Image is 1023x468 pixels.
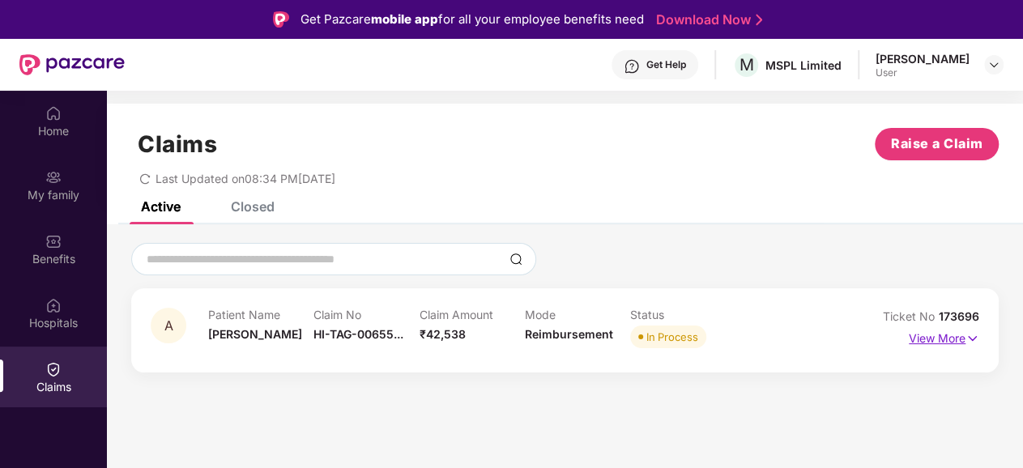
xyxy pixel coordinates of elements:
div: Active [141,198,181,215]
p: Claim Amount [420,308,525,321]
img: svg+xml;base64,PHN2ZyBpZD0iU2VhcmNoLTMyeDMyIiB4bWxucz0iaHR0cDovL3d3dy53My5vcmcvMjAwMC9zdmciIHdpZH... [509,253,522,266]
div: Get Pazcare for all your employee benefits need [301,10,644,29]
span: Ticket No [883,309,939,323]
p: Mode [525,308,630,321]
img: svg+xml;base64,PHN2ZyBpZD0iSG9tZSIgeG1sbnM9Imh0dHA6Ly93d3cudzMub3JnLzIwMDAvc3ZnIiB3aWR0aD0iMjAiIG... [45,105,62,121]
span: Raise a Claim [891,134,983,154]
a: Download Now [656,11,757,28]
p: View More [909,325,979,347]
img: Stroke [756,11,762,28]
img: New Pazcare Logo [19,54,125,75]
span: M [740,55,754,74]
button: Raise a Claim [875,128,999,160]
img: svg+xml;base64,PHN2ZyBpZD0iSG9zcGl0YWxzIiB4bWxucz0iaHR0cDovL3d3dy53My5vcmcvMjAwMC9zdmciIHdpZHRoPS... [45,297,62,313]
img: svg+xml;base64,PHN2ZyBpZD0iSGVscC0zMngzMiIgeG1sbnM9Imh0dHA6Ly93d3cudzMub3JnLzIwMDAvc3ZnIiB3aWR0aD... [624,58,640,74]
h1: Claims [138,130,217,158]
span: [PERSON_NAME] [208,327,302,341]
span: HI-TAG-00655... [313,327,403,341]
img: svg+xml;base64,PHN2ZyBpZD0iQ2xhaW0iIHhtbG5zPSJodHRwOi8vd3d3LnczLm9yZy8yMDAwL3N2ZyIgd2lkdGg9IjIwIi... [45,361,62,377]
span: redo [139,172,151,185]
span: 173696 [939,309,979,323]
div: Get Help [646,58,686,71]
strong: mobile app [371,11,438,27]
p: Patient Name [208,308,313,321]
img: svg+xml;base64,PHN2ZyBpZD0iQmVuZWZpdHMiIHhtbG5zPSJodHRwOi8vd3d3LnczLm9yZy8yMDAwL3N2ZyIgd2lkdGg9Ij... [45,233,62,249]
p: Claim No [313,308,419,321]
img: svg+xml;base64,PHN2ZyB4bWxucz0iaHR0cDovL3d3dy53My5vcmcvMjAwMC9zdmciIHdpZHRoPSIxNyIgaGVpZ2h0PSIxNy... [965,330,979,347]
div: Closed [231,198,275,215]
div: [PERSON_NAME] [876,51,970,66]
img: svg+xml;base64,PHN2ZyB3aWR0aD0iMjAiIGhlaWdodD0iMjAiIHZpZXdCb3g9IjAgMCAyMCAyMCIgZmlsbD0ibm9uZSIgeG... [45,169,62,185]
img: Logo [273,11,289,28]
img: svg+xml;base64,PHN2ZyBpZD0iRHJvcGRvd24tMzJ4MzIiIHhtbG5zPSJodHRwOi8vd3d3LnczLm9yZy8yMDAwL3N2ZyIgd2... [987,58,1000,71]
span: Reimbursement [525,327,613,341]
div: In Process [646,329,698,345]
div: MSPL Limited [765,57,842,73]
div: User [876,66,970,79]
span: ₹42,538 [420,327,466,341]
span: A [164,319,173,333]
p: Status [630,308,735,321]
span: Last Updated on 08:34 PM[DATE] [156,172,335,185]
